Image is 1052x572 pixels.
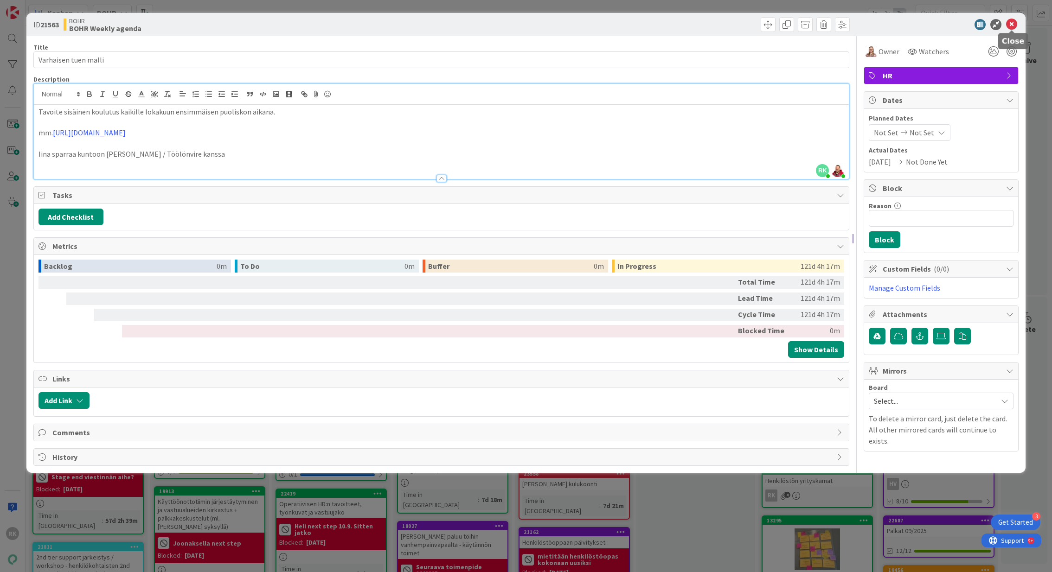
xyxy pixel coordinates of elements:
span: Dates [883,95,1001,106]
div: 9+ [47,4,51,11]
label: Reason [869,202,892,210]
img: IH [866,46,877,57]
div: To Do [240,260,404,273]
p: Tavoite sisäinen koulutus kaikille lokakuun ensimmäisen puoliskon aikana. [38,107,845,117]
span: Tasks [52,190,833,201]
div: 0m [404,260,415,273]
div: 121d 4h 17m [793,309,840,321]
div: 121d 4h 17m [793,276,840,289]
button: Show Details [788,341,844,358]
span: ( 0/0 ) [934,264,949,273]
button: Add Link [38,392,90,409]
span: Board [869,384,888,391]
span: RK [816,164,829,177]
div: 3 [1032,512,1040,521]
span: Support [19,1,42,13]
label: Title [33,43,48,51]
div: Cycle Time [738,309,789,321]
p: mm. [38,127,845,138]
div: 121d 4h 17m [793,292,840,305]
span: Not Set [910,127,934,138]
div: Total Time [738,276,789,289]
p: Iina sparraa kuntoon [PERSON_NAME] / Töölönvire kanssa [38,149,845,159]
div: Get Started [998,518,1033,527]
span: Select... [874,394,993,407]
div: Lead Time [738,292,789,305]
span: BOHR [69,17,141,25]
span: Attachments [883,309,1001,320]
div: Blocked Time [738,325,789,337]
div: 0m [594,260,604,273]
span: History [52,451,833,463]
span: Block [883,183,1001,194]
span: Owner [879,46,899,57]
span: Planned Dates [869,114,1014,123]
span: Metrics [52,241,833,252]
a: Manage Custom Fields [869,283,940,292]
span: ID [33,19,59,30]
div: 0m [793,325,840,337]
div: 0m [217,260,227,273]
span: Custom Fields [883,263,1001,274]
span: Comments [52,427,833,438]
span: Not Done Yet [906,156,948,167]
div: Buffer [428,260,594,273]
span: HR [883,70,1001,81]
div: 121d 4h 17m [801,260,840,273]
span: Links [52,373,833,384]
span: Mirrors [883,365,1001,376]
span: Actual Dates [869,146,1014,155]
div: Backlog [44,260,217,273]
img: rJRasW2U2EjWY5qbspUOAKri0edkzqAk.jpeg [831,164,844,177]
p: To delete a mirror card, just delete the card. All other mirrored cards will continue to exists. [869,413,1014,446]
div: Open Get Started checklist, remaining modules: 3 [991,515,1040,530]
h5: Close [1002,37,1025,45]
a: [URL][DOMAIN_NAME] [53,128,126,137]
b: BOHR Weekly agenda [69,25,141,32]
button: Add Checklist [38,209,103,225]
span: Watchers [919,46,949,57]
button: Block [869,231,900,248]
span: Description [33,75,70,83]
div: In Progress [617,260,801,273]
b: 21563 [40,20,59,29]
span: [DATE] [869,156,891,167]
span: Not Set [874,127,898,138]
input: type card name here... [33,51,850,68]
